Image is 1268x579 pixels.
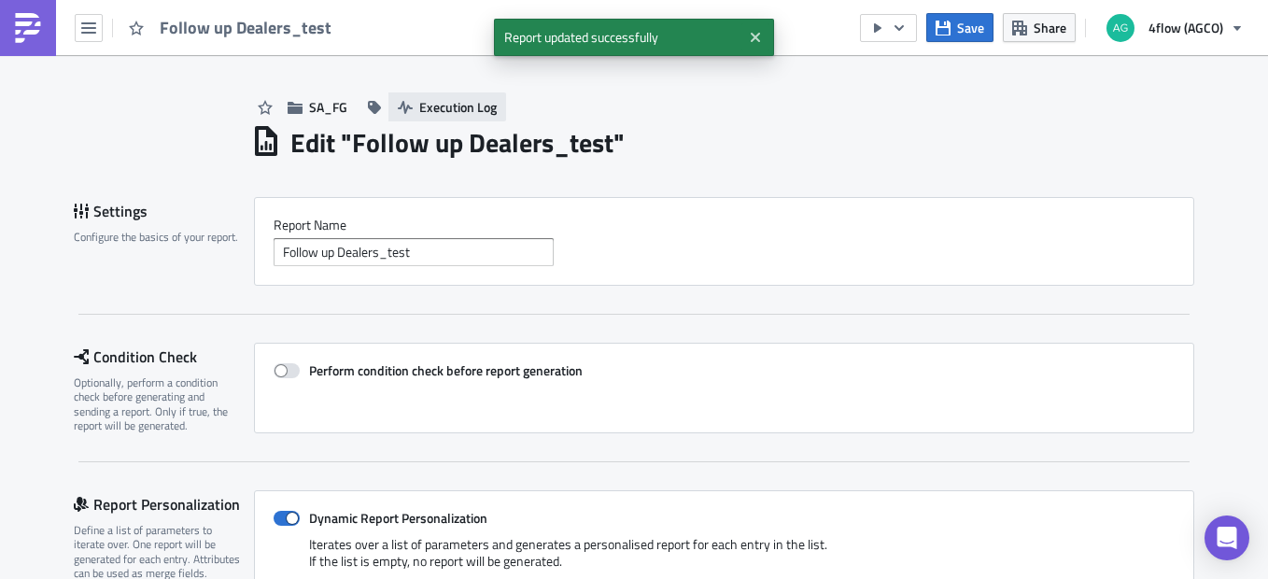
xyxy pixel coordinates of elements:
strong: Dynamic Report Personalization [309,508,487,528]
button: 4flow (AGCO) [1095,7,1254,49]
span: Report updated successfully [494,19,741,56]
div: Settings [74,197,254,225]
button: Close [741,23,769,51]
body: Rich Text Area. Press ALT-0 for help. [7,7,892,176]
strong: [EMAIL_ADDRESS][DOMAIN_NAME] [514,146,741,161]
div: Report Personalization [74,490,254,518]
span: Follow up Dealers_test [160,17,333,38]
span: SA_FG [309,97,347,117]
span: Share [1034,18,1066,37]
button: SA_FG [278,92,357,121]
span: [PERSON_NAME] de dúvidas ou solicitações de urgência, gentileza enviar email para : ; [EMAIL_ADDR... [7,146,866,176]
strong: Perform condition check before report generation [309,360,583,380]
button: Execution Log [388,92,506,121]
div: Open Intercom Messenger [1205,515,1249,560]
label: Report Nam﻿e [274,217,1175,233]
span: 4flow (AGCO) [1148,18,1223,37]
span: Execution Log [419,97,497,117]
img: PushMetrics [13,13,43,43]
span: Segue follow up referente as notas fiscais que [PERSON_NAME] estão em processo de transportes com... [7,90,872,120]
div: Condition Check [74,343,254,371]
div: Configure the basics of your report. [74,230,242,244]
h1: Edit " Follow up Dealers_test " [290,126,625,160]
span: Save [957,18,984,37]
img: Avatar [1105,12,1136,44]
button: Share [1003,13,1076,42]
span: Prezado amigo concessionário, [7,49,190,64]
div: Optionally, perform a condition check before generating and sending a report. Only if true, the r... [74,375,242,433]
span: Olá, tudo bem? [7,7,97,22]
button: Save [926,13,993,42]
